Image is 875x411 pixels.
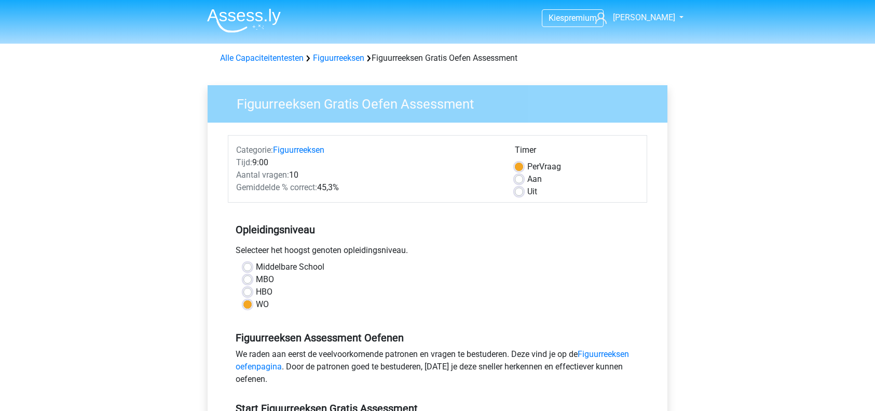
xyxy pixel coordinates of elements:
[527,185,537,198] label: Uit
[591,11,676,24] a: [PERSON_NAME]
[236,157,252,167] span: Tijd:
[236,170,289,180] span: Aantal vragen:
[256,261,324,273] label: Middelbare School
[224,92,660,112] h3: Figuurreeksen Gratis Oefen Assessment
[273,145,324,155] a: Figuurreeksen
[228,348,647,390] div: We raden aan eerst de veelvoorkomende patronen en vragen te bestuderen. Deze vind je op de . Door...
[216,52,659,64] div: Figuurreeksen Gratis Oefen Assessment
[228,244,647,261] div: Selecteer het hoogst genoten opleidingsniveau.
[542,11,603,25] a: Kiespremium
[236,145,273,155] span: Categorie:
[549,13,564,23] span: Kies
[564,13,597,23] span: premium
[515,144,639,161] div: Timer
[236,332,639,344] h5: Figuurreeksen Assessment Oefenen
[613,12,675,22] span: [PERSON_NAME]
[228,181,507,194] div: 45,3%
[527,161,561,173] label: Vraag
[228,169,507,181] div: 10
[256,273,274,286] label: MBO
[220,53,304,63] a: Alle Capaciteitentesten
[527,173,542,185] label: Aan
[313,53,364,63] a: Figuurreeksen
[527,162,539,171] span: Per
[236,219,639,240] h5: Opleidingsniveau
[236,182,317,192] span: Gemiddelde % correct:
[256,298,269,311] label: WO
[256,286,272,298] label: HBO
[228,156,507,169] div: 9:00
[207,8,281,33] img: Assessly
